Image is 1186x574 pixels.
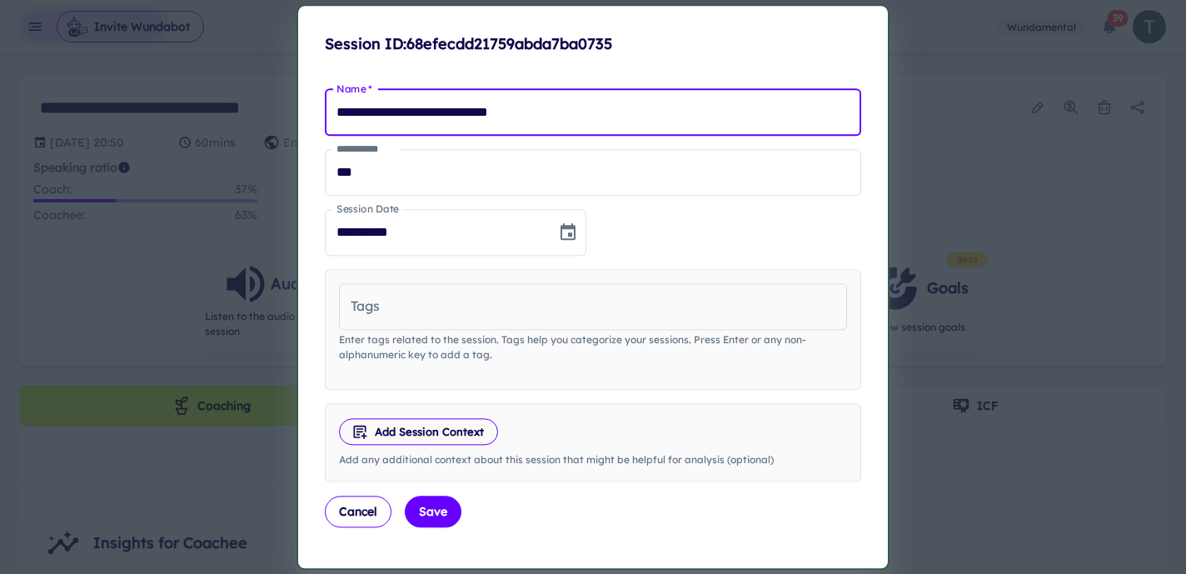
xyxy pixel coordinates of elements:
[336,82,372,96] label: Name *
[325,32,861,56] h6: Session ID: 68efecdd21759abda7ba0735
[336,202,399,216] label: Session Date
[339,418,498,445] button: Add Session Context
[339,452,847,467] p: Add any additional context about this session that might be helpful for analysis (optional)
[325,496,391,527] button: Cancel
[339,332,847,362] p: Enter tags related to the session. Tags help you categorize your sessions. Press Enter or any non...
[551,216,585,249] button: Choose date, selected date is Oct 15, 2025
[405,496,461,527] button: Save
